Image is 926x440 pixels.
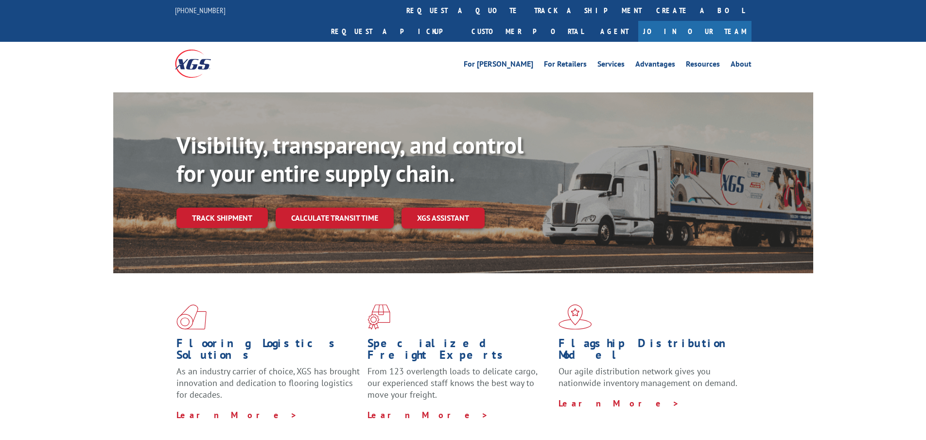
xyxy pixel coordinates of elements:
[464,60,533,71] a: For [PERSON_NAME]
[367,304,390,330] img: xgs-icon-focused-on-flooring-red
[638,21,751,42] a: Join Our Team
[402,208,485,229] a: XGS ASSISTANT
[464,21,591,42] a: Customer Portal
[175,5,226,15] a: [PHONE_NUMBER]
[324,21,464,42] a: Request a pickup
[559,398,680,409] a: Learn More >
[176,208,268,228] a: Track shipment
[367,337,551,366] h1: Specialized Freight Experts
[367,366,551,409] p: From 123 overlength loads to delicate cargo, our experienced staff knows the best way to move you...
[176,409,297,421] a: Learn More >
[597,60,625,71] a: Services
[686,60,720,71] a: Resources
[176,366,360,400] span: As an industry carrier of choice, XGS has brought innovation and dedication to flooring logistics...
[731,60,751,71] a: About
[176,337,360,366] h1: Flooring Logistics Solutions
[176,130,524,188] b: Visibility, transparency, and control for your entire supply chain.
[635,60,675,71] a: Advantages
[544,60,587,71] a: For Retailers
[591,21,638,42] a: Agent
[367,409,489,421] a: Learn More >
[176,304,207,330] img: xgs-icon-total-supply-chain-intelligence-red
[559,337,742,366] h1: Flagship Distribution Model
[559,304,592,330] img: xgs-icon-flagship-distribution-model-red
[559,366,737,388] span: Our agile distribution network gives you nationwide inventory management on demand.
[276,208,394,229] a: Calculate transit time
